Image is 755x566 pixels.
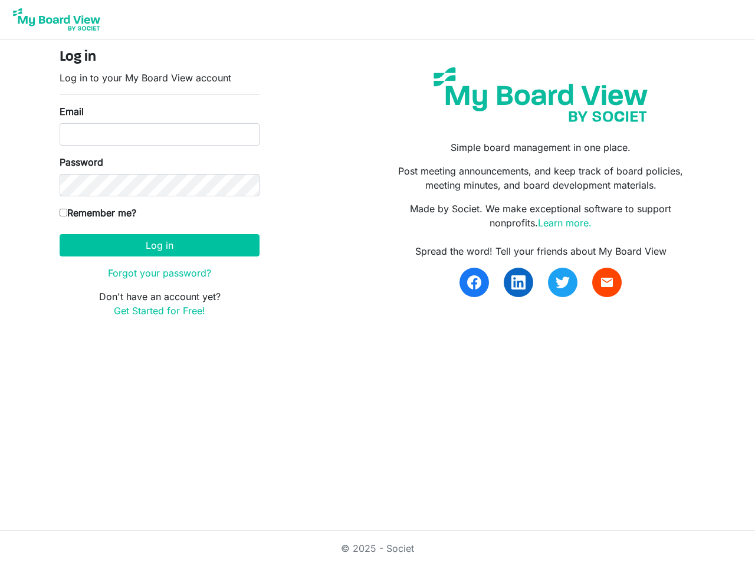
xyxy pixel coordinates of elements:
p: Made by Societ. We make exceptional software to support nonprofits. [386,202,695,230]
input: Remember me? [60,209,67,216]
a: email [592,268,622,297]
div: Spread the word! Tell your friends about My Board View [386,244,695,258]
label: Password [60,155,103,169]
img: facebook.svg [467,275,481,289]
label: Email [60,104,84,119]
p: Simple board management in one place. [386,140,695,154]
a: © 2025 - Societ [341,542,414,554]
p: Post meeting announcements, and keep track of board policies, meeting minutes, and board developm... [386,164,695,192]
a: Get Started for Free! [114,305,205,317]
a: Learn more. [538,217,592,229]
h4: Log in [60,49,260,66]
img: linkedin.svg [511,275,526,289]
img: twitter.svg [556,275,570,289]
label: Remember me? [60,206,136,220]
p: Log in to your My Board View account [60,71,260,85]
img: my-board-view-societ.svg [425,58,656,131]
span: email [600,275,614,289]
a: Forgot your password? [108,267,211,279]
img: My Board View Logo [9,5,104,34]
button: Log in [60,234,260,256]
p: Don't have an account yet? [60,289,260,318]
